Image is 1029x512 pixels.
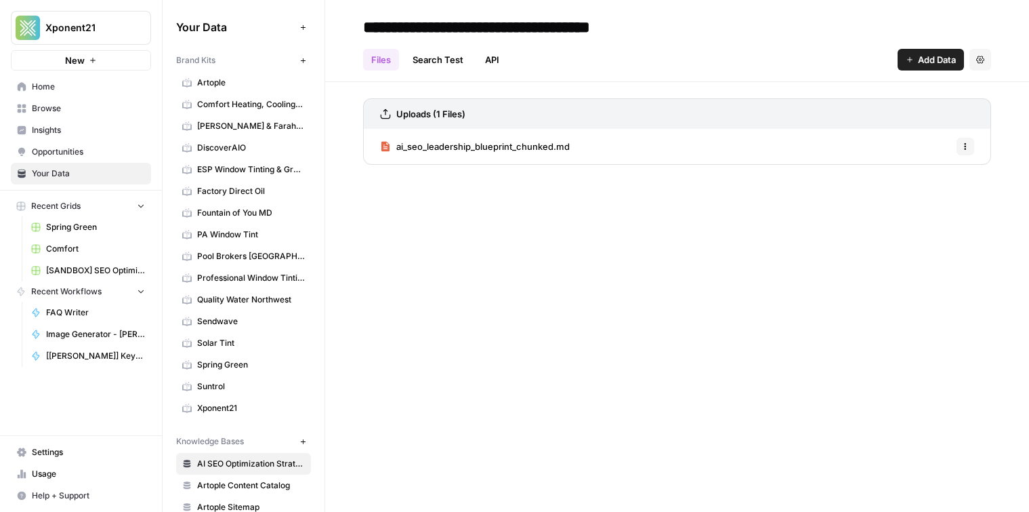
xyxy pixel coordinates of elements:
[32,146,145,158] span: Opportunities
[176,289,311,311] a: Quality Water Northwest
[25,238,151,260] a: Comfort
[176,54,215,66] span: Brand Kits
[197,229,305,241] span: PA Window Tint
[11,50,151,71] button: New
[176,202,311,224] a: Fountain of You MD
[11,463,151,485] a: Usage
[176,311,311,332] a: Sendwave
[46,264,145,277] span: [SANDBOX] SEO Optimizations
[25,323,151,345] a: Image Generator - [PERSON_NAME]
[396,140,570,153] span: ai_seo_leadership_blueprint_chunked.md
[176,159,311,180] a: ESP Window Tinting & Graphics
[197,337,305,349] span: Solar Tint
[176,137,311,159] a: DiscoverAIO
[380,99,465,129] a: Uploads (1 Files)
[176,435,244,448] span: Knowledge Bases
[176,72,311,94] a: Artople
[396,107,465,121] h3: Uploads (1 Files)
[197,380,305,393] span: Suntrol
[176,19,295,35] span: Your Data
[176,267,311,289] a: Professional Window Tinting
[176,376,311,397] a: Suntrol
[25,216,151,238] a: Spring Green
[363,49,399,71] a: Files
[197,359,305,371] span: Spring Green
[32,81,145,93] span: Home
[176,115,311,137] a: [PERSON_NAME] & Farah Eye & Laser Center
[898,49,964,71] button: Add Data
[11,163,151,184] a: Your Data
[46,243,145,255] span: Comfort
[31,200,81,212] span: Recent Grids
[404,49,471,71] a: Search Test
[380,129,570,164] a: ai_seo_leadership_blueprint_chunked.md
[32,168,145,180] span: Your Data
[176,475,311,496] a: Artople Content Catalog
[46,307,145,319] span: FAQ Writer
[11,196,151,216] button: Recent Grids
[197,479,305,492] span: Artople Content Catalog
[197,272,305,284] span: Professional Window Tinting
[197,402,305,414] span: Xponent21
[11,119,151,141] a: Insights
[11,76,151,98] a: Home
[176,453,311,475] a: AI SEO Optimization Strategy Playbook
[32,124,145,136] span: Insights
[477,49,507,71] a: API
[25,345,151,367] a: [[PERSON_NAME]] Keyword Priority Report
[176,397,311,419] a: Xponent21
[11,485,151,507] button: Help + Support
[918,53,956,66] span: Add Data
[46,221,145,233] span: Spring Green
[11,441,151,463] a: Settings
[25,302,151,323] a: FAQ Writer
[11,281,151,302] button: Recent Workflows
[176,354,311,376] a: Spring Green
[11,98,151,119] a: Browse
[197,458,305,470] span: AI SEO Optimization Strategy Playbook
[32,102,145,115] span: Browse
[197,207,305,219] span: Fountain of You MD
[32,468,145,480] span: Usage
[32,490,145,502] span: Help + Support
[11,11,151,45] button: Workspace: Xponent21
[46,350,145,362] span: [[PERSON_NAME]] Keyword Priority Report
[197,120,305,132] span: [PERSON_NAME] & Farah Eye & Laser Center
[25,260,151,281] a: [SANDBOX] SEO Optimizations
[197,250,305,262] span: Pool Brokers [GEOGRAPHIC_DATA]
[197,185,305,197] span: Factory Direct Oil
[197,294,305,306] span: Quality Water Northwest
[176,224,311,245] a: PA Window Tint
[65,54,85,67] span: New
[176,180,311,202] a: Factory Direct Oil
[197,98,305,111] span: Comfort Heating, Cooling, Electrical & Plumbing
[16,16,40,40] img: Xponent21 Logo
[197,142,305,154] span: DiscoverAIO
[176,245,311,267] a: Pool Brokers [GEOGRAPHIC_DATA]
[176,94,311,115] a: Comfort Heating, Cooling, Electrical & Plumbing
[11,141,151,163] a: Opportunities
[46,328,145,340] span: Image Generator - [PERSON_NAME]
[176,332,311,354] a: Solar Tint
[31,285,102,298] span: Recent Workflows
[32,446,145,458] span: Settings
[197,163,305,176] span: ESP Window Tinting & Graphics
[197,315,305,328] span: Sendwave
[197,77,305,89] span: Artople
[45,21,127,35] span: Xponent21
